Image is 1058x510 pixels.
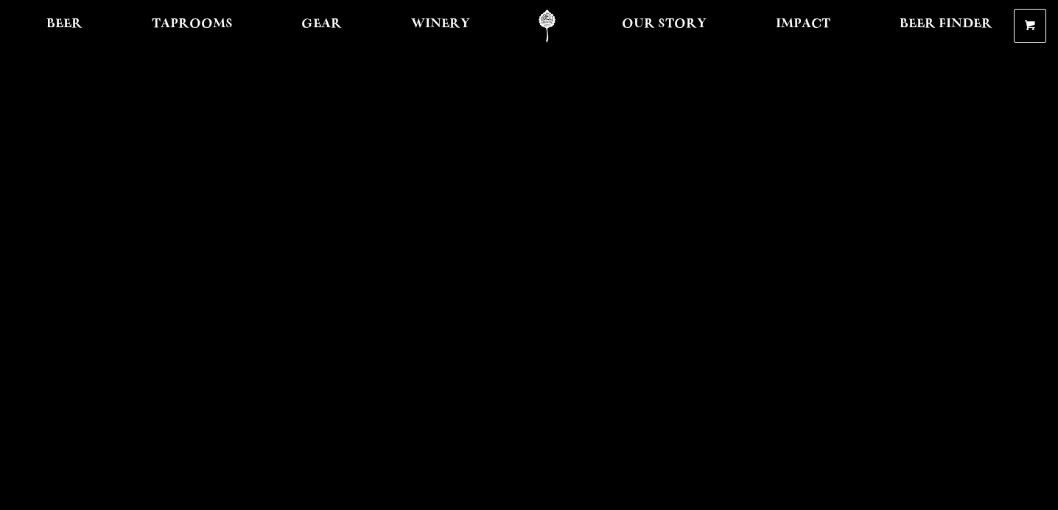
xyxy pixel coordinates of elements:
[411,18,470,30] span: Winery
[622,18,707,30] span: Our Story
[890,10,1002,43] a: Beer Finder
[46,18,83,30] span: Beer
[142,10,242,43] a: Taprooms
[766,10,840,43] a: Impact
[900,18,992,30] span: Beer Finder
[519,10,575,43] a: Odell Home
[292,10,351,43] a: Gear
[402,10,480,43] a: Winery
[612,10,716,43] a: Our Story
[37,10,92,43] a: Beer
[152,18,233,30] span: Taprooms
[301,18,342,30] span: Gear
[776,18,830,30] span: Impact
